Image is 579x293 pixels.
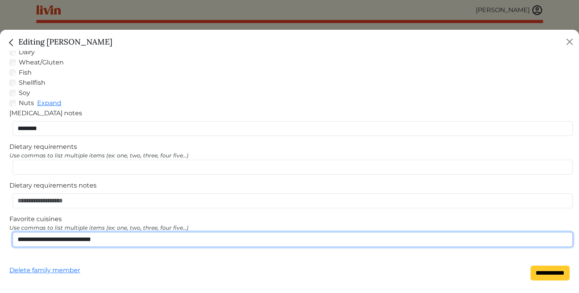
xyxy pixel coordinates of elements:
div: Use commas to list multiple items (ex: one, two, three, four five...) [9,224,570,232]
label: Soy [19,88,30,98]
label: Dietary requirements notes [9,181,97,190]
img: back_caret-0738dc900bf9763b5e5a40894073b948e17d9601fd527fca9689b06ce300169f.svg [6,38,16,48]
button: Close [563,36,576,48]
label: Favorite cuisines [9,214,62,224]
label: Shellfish [19,78,45,88]
label: Dietary requirements [9,142,77,152]
a: Expand [37,99,61,107]
a: Close [6,37,18,46]
label: Nuts [19,98,34,108]
label: Dairy [19,48,35,57]
div: Use commas to list multiple items (ex: one, two, three, four five...) [9,152,570,160]
h5: Editing [PERSON_NAME] [6,36,112,48]
label: Wheat/Gluten [19,58,64,67]
a: Delete family member [9,266,80,280]
label: [MEDICAL_DATA] notes [9,109,82,118]
label: Fish [19,68,32,77]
